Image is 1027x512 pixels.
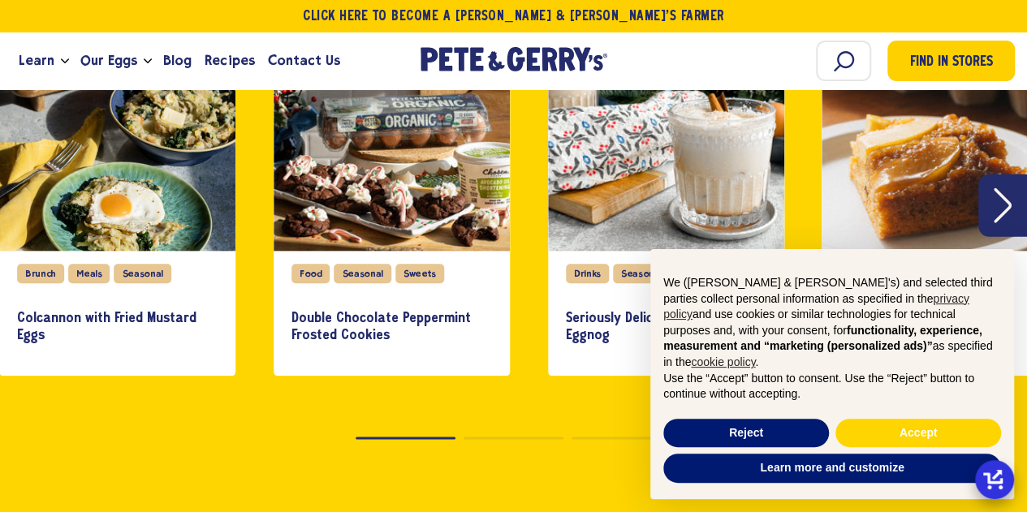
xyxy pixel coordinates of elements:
a: Recipes [198,39,261,83]
button: Reject [663,419,829,448]
a: Contact Us [261,39,347,83]
p: Use the “Accept” button to consent. Use the “Reject” button to continue without accepting. [663,371,1001,402]
button: Next [978,174,1027,237]
a: Our Eggs [74,39,144,83]
span: Learn [19,50,54,71]
div: Notice [637,236,1027,512]
div: Seasonal [334,264,391,283]
button: Open the dropdown menu for Our Eggs [144,58,152,64]
button: Page dot 3 [572,437,671,439]
p: We ([PERSON_NAME] & [PERSON_NAME]'s) and selected third parties collect personal information as s... [663,275,1001,371]
span: Blog [163,50,192,71]
div: slide 3 of 9 [548,15,784,376]
a: Find in Stores [887,41,1015,81]
span: Recipes [205,50,254,71]
div: Seasonal [613,264,670,283]
h3: Colcannon with Fried Mustard Eggs [17,310,218,345]
span: Our Eggs [80,50,137,71]
button: Open the dropdown menu for Learn [61,58,69,64]
span: Contact Us [268,50,340,71]
a: Blog [157,39,198,83]
span: Find in Stores [910,52,993,74]
div: Meals [68,264,110,283]
button: Page dot 1 [356,437,455,439]
button: Page dot 2 [464,437,563,439]
div: Food [291,264,330,283]
div: Brunch [17,264,64,283]
button: Learn more and customize [663,454,1001,483]
div: slide 2 of 9 [274,15,510,376]
a: cookie policy [691,355,755,368]
a: Double Chocolate Peppermint Frosted Cookies [291,295,492,359]
h3: Seriously Delicious Boozy Eggnog [566,310,766,345]
div: Sweets [395,264,444,283]
div: Seasonal [114,264,171,283]
a: Seriously Delicious Boozy Eggnog [566,295,766,359]
div: Drinks [566,264,609,283]
input: Search [816,41,871,81]
h3: Double Chocolate Peppermint Frosted Cookies [291,310,492,345]
a: Learn [12,39,61,83]
a: Colcannon with Fried Mustard Eggs [17,295,218,359]
button: Accept [835,419,1001,448]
